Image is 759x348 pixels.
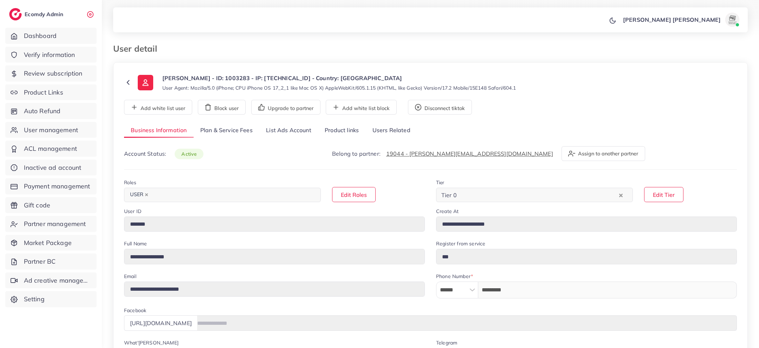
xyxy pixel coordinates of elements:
[24,219,86,228] span: Partner management
[5,141,97,157] a: ACL management
[5,160,97,176] a: Inactive ad account
[5,197,97,213] a: Gift code
[24,69,83,78] span: Review subscription
[24,257,56,266] span: Partner BC
[5,253,97,270] a: Partner BC
[24,107,61,116] span: Auto Refund
[459,189,617,200] input: Search for option
[24,182,90,191] span: Payment management
[152,189,312,200] input: Search for option
[24,50,75,59] span: Verify information
[24,238,72,247] span: Market Package
[5,178,97,194] a: Payment management
[5,122,97,138] a: User management
[623,15,721,24] p: [PERSON_NAME] [PERSON_NAME]
[436,188,633,202] div: Search for option
[5,291,97,307] a: Setting
[24,163,82,172] span: Inactive ad account
[5,65,97,82] a: Review subscription
[5,47,97,63] a: Verify information
[5,272,97,289] a: Ad creative management
[9,8,22,20] img: logo
[9,8,65,20] a: logoEcomdy Admin
[5,216,97,232] a: Partner management
[24,295,45,304] span: Setting
[24,144,77,153] span: ACL management
[725,13,739,27] img: avatar
[24,31,57,40] span: Dashboard
[5,235,97,251] a: Market Package
[5,84,97,101] a: Product Links
[619,13,742,27] a: [PERSON_NAME] [PERSON_NAME]avatar
[25,11,65,18] h2: Ecomdy Admin
[24,201,50,210] span: Gift code
[5,28,97,44] a: Dashboard
[24,88,63,97] span: Product Links
[24,276,91,285] span: Ad creative management
[124,188,321,202] div: Search for option
[24,125,78,135] span: User management
[5,103,97,119] a: Auto Refund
